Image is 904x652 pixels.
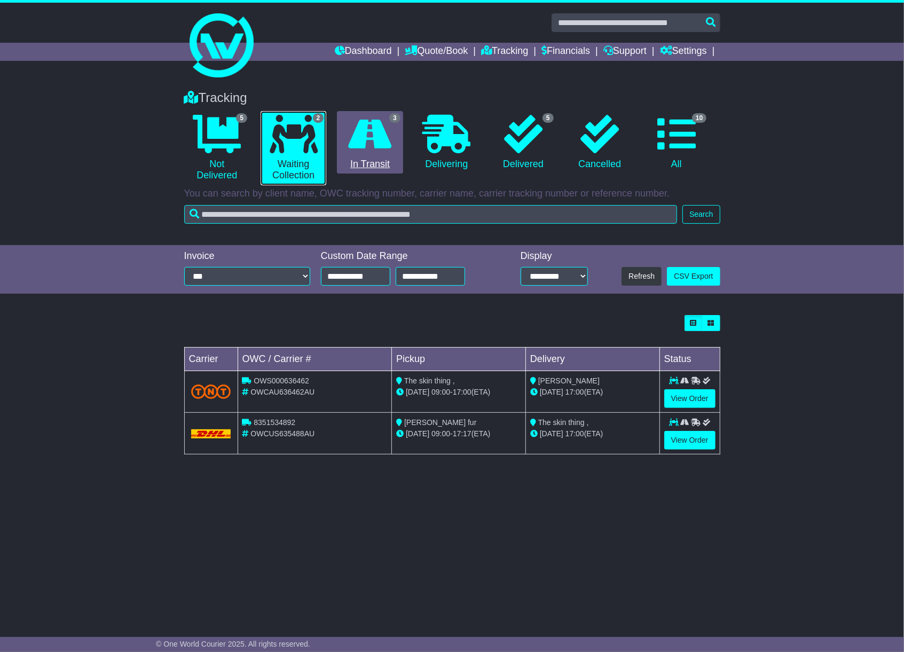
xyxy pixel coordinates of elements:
[565,388,584,396] span: 17:00
[321,250,492,262] div: Custom Date Range
[156,640,310,648] span: © One World Courier 2025. All rights reserved.
[254,418,295,427] span: 8351534892
[530,428,655,439] div: (ETA)
[431,388,450,396] span: 09:00
[191,384,231,399] img: TNT_Domestic.png
[540,388,563,396] span: [DATE]
[404,376,455,385] span: The skin thing ,
[261,111,326,185] a: 2 Waiting Collection
[538,376,600,385] span: [PERSON_NAME]
[406,429,429,438] span: [DATE]
[414,111,479,174] a: Delivering
[184,250,310,262] div: Invoice
[254,376,309,385] span: OWS000636462
[396,387,521,398] div: - (ETA)
[184,188,720,200] p: You can search by client name, OWC tracking number, carrier name, carrier tracking number or refe...
[313,113,324,123] span: 2
[184,348,238,371] td: Carrier
[184,111,250,185] a: 5 Not Delivered
[389,113,400,123] span: 3
[191,429,231,438] img: DHL.png
[406,388,429,396] span: [DATE]
[490,111,556,174] a: 5 Delivered
[236,113,247,123] span: 5
[540,429,563,438] span: [DATE]
[521,250,588,262] div: Display
[567,111,633,174] a: Cancelled
[392,348,526,371] td: Pickup
[335,43,392,61] a: Dashboard
[337,111,403,174] a: 3 In Transit
[667,267,720,286] a: CSV Export
[396,428,521,439] div: - (ETA)
[250,429,315,438] span: OWCUS635488AU
[404,418,476,427] span: [PERSON_NAME] fur
[179,90,726,106] div: Tracking
[543,113,554,123] span: 5
[664,389,716,408] a: View Order
[643,111,709,174] a: 10 All
[250,388,315,396] span: OWCAU636462AU
[565,429,584,438] span: 17:00
[660,43,707,61] a: Settings
[692,113,706,123] span: 10
[541,43,590,61] a: Financials
[530,387,655,398] div: (ETA)
[664,431,716,450] a: View Order
[453,388,471,396] span: 17:00
[405,43,468,61] a: Quote/Book
[431,429,450,438] span: 09:00
[238,348,392,371] td: OWC / Carrier #
[481,43,528,61] a: Tracking
[525,348,659,371] td: Delivery
[682,205,720,224] button: Search
[603,43,647,61] a: Support
[659,348,720,371] td: Status
[453,429,471,438] span: 17:17
[622,267,662,286] button: Refresh
[538,418,589,427] span: The skin thing ,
